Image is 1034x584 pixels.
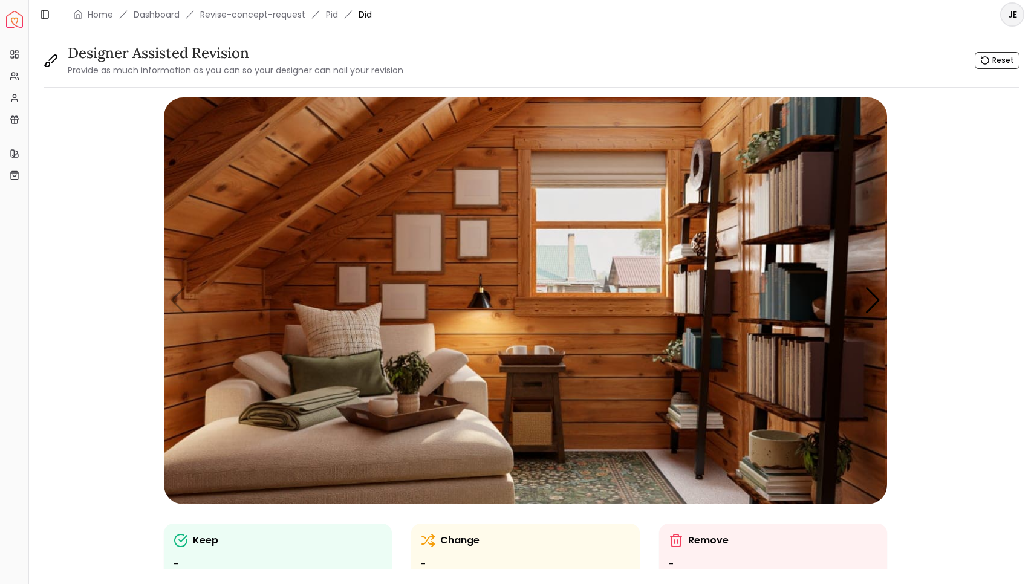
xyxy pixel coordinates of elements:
a: Dashboard [134,8,180,21]
nav: breadcrumb [73,8,372,21]
p: Remove [688,533,729,548]
a: Pid [326,8,338,21]
small: Provide as much information as you can so your designer can nail your revision [68,64,403,76]
button: Reset [975,52,1019,69]
img: 68aa2a15e529cb001245ef5d [164,97,887,504]
a: Revise-concept-request [200,8,305,21]
div: 1 / 5 [164,97,887,504]
ul: - [174,557,382,572]
ul: - [669,557,877,572]
div: Next slide [865,287,881,314]
h3: Designer Assisted Revision [68,44,403,63]
div: Carousel [164,97,886,504]
a: Spacejoy [6,11,23,28]
p: Change [440,533,480,548]
button: JE [1000,2,1024,27]
ul: - [421,557,629,572]
span: Did [359,8,372,21]
p: Keep [193,533,218,548]
img: Spacejoy Logo [6,11,23,28]
span: JE [1001,4,1023,25]
a: Home [88,8,113,21]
